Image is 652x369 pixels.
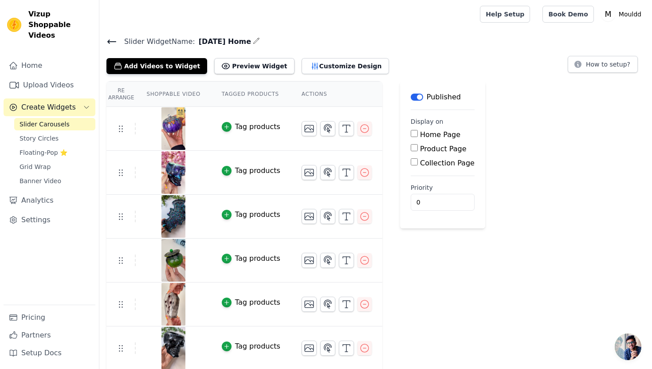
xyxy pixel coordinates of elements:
p: Mouldd [615,6,645,22]
span: Banner Video [20,177,61,185]
a: Help Setup [480,6,530,23]
span: Slider Widget Name: [117,36,195,47]
div: Tag products [235,165,280,176]
div: Edit Name [253,35,260,47]
th: Re Arrange [106,82,136,107]
div: Tag products [235,341,280,352]
button: Tag products [222,297,280,308]
img: tn-36a299dbb4994fd0aafcc7ee44d67f85.png [161,151,186,194]
button: Tag products [222,209,280,220]
button: Tag products [222,253,280,264]
text: M [605,10,611,19]
p: Published [427,92,461,102]
a: Slider Carousels [14,118,95,130]
button: Change Thumbnail [302,165,317,180]
span: Story Circles [20,134,59,143]
button: Change Thumbnail [302,297,317,312]
img: tn-c811f835c54b48c6abb23b7eac3a1004.png [161,195,186,238]
button: Create Widgets [4,98,95,116]
th: Actions [291,82,382,107]
img: tn-9a8978cc49bb45bd9da896e829ba6451.png [161,239,186,282]
label: Product Page [420,145,467,153]
a: Floating-Pop ⭐ [14,146,95,159]
div: Tag products [235,253,280,264]
a: Grid Wrap [14,161,95,173]
button: How to setup? [568,56,638,73]
a: Book Demo [542,6,593,23]
button: M Mouldd [601,6,645,22]
div: Tag products [235,122,280,132]
span: Slider Carousels [20,120,70,129]
span: [DATE] Home [195,36,251,47]
a: Analytics [4,192,95,209]
button: Change Thumbnail [302,209,317,224]
button: Customize Design [302,58,389,74]
button: Preview Widget [214,58,294,74]
a: Banner Video [14,175,95,187]
button: Tag products [222,122,280,132]
button: Tag products [222,165,280,176]
a: Partners [4,326,95,344]
div: Tag products [235,297,280,308]
legend: Display on [411,117,444,126]
img: tn-a39cf8505f6642c480b6f70ed7481204.png [161,107,186,150]
button: Tag products [222,341,280,352]
img: tn-e9367111f5a743a9a75ff46089228c7f.png [161,283,186,326]
label: Home Page [420,130,460,139]
a: Setup Docs [4,344,95,362]
th: Tagged Products [211,82,291,107]
a: Pricing [4,309,95,326]
div: Open chat [615,334,641,360]
span: Grid Wrap [20,162,51,171]
button: Change Thumbnail [302,341,317,356]
div: Tag products [235,209,280,220]
span: Vizup Shoppable Videos [28,9,92,41]
img: Vizup [7,18,21,32]
button: Change Thumbnail [302,121,317,136]
span: Create Widgets [21,102,76,113]
a: Settings [4,211,95,229]
span: Floating-Pop ⭐ [20,148,67,157]
a: Story Circles [14,132,95,145]
button: Change Thumbnail [302,253,317,268]
label: Collection Page [420,159,475,167]
button: Add Videos to Widget [106,58,207,74]
label: Priority [411,183,475,192]
a: How to setup? [568,62,638,71]
th: Shoppable Video [136,82,211,107]
a: Upload Videos [4,76,95,94]
a: Home [4,57,95,75]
